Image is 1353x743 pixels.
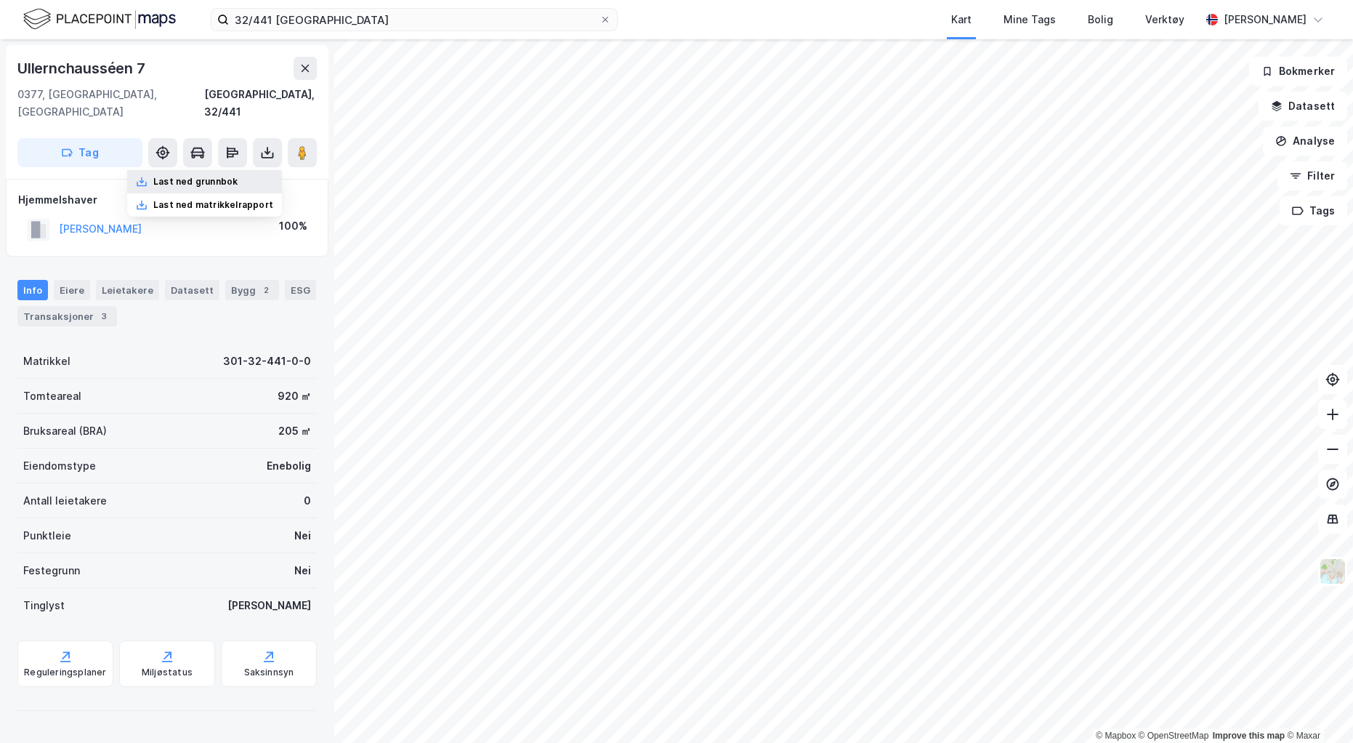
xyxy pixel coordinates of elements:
[1277,161,1347,190] button: Filter
[1224,11,1306,28] div: [PERSON_NAME]
[23,353,70,370] div: Matrikkel
[23,527,71,545] div: Punktleie
[1280,196,1347,225] button: Tags
[23,422,107,440] div: Bruksareal (BRA)
[229,9,599,31] input: Søk på adresse, matrikkel, gårdeiere, leietakere eller personer
[17,138,142,167] button: Tag
[951,11,972,28] div: Kart
[1249,57,1347,86] button: Bokmerker
[278,387,311,405] div: 920 ㎡
[1263,126,1347,156] button: Analyse
[1088,11,1113,28] div: Bolig
[96,280,159,300] div: Leietakere
[259,283,273,297] div: 2
[153,199,273,211] div: Last ned matrikkelrapport
[23,562,80,579] div: Festegrunn
[267,457,311,475] div: Enebolig
[294,527,311,545] div: Nei
[1259,92,1347,121] button: Datasett
[54,280,90,300] div: Eiere
[1096,731,1136,741] a: Mapbox
[153,176,238,188] div: Last ned grunnbok
[23,492,107,510] div: Antall leietakere
[244,667,294,678] div: Saksinnsyn
[23,387,81,405] div: Tomteareal
[1003,11,1056,28] div: Mine Tags
[1280,673,1353,743] iframe: Chat Widget
[294,562,311,579] div: Nei
[17,57,148,80] div: Ullernchausséen 7
[23,457,96,475] div: Eiendomstype
[97,309,111,324] div: 3
[285,280,316,300] div: ESG
[17,280,48,300] div: Info
[24,667,106,678] div: Reguleringsplaner
[1145,11,1184,28] div: Verktøy
[1319,558,1346,585] img: Z
[1139,731,1209,741] a: OpenStreetMap
[17,306,117,326] div: Transaksjoner
[278,422,311,440] div: 205 ㎡
[18,191,316,209] div: Hjemmelshaver
[304,492,311,510] div: 0
[223,353,311,370] div: 301-32-441-0-0
[1213,731,1285,741] a: Improve this map
[17,86,204,121] div: 0377, [GEOGRAPHIC_DATA], [GEOGRAPHIC_DATA]
[279,217,307,235] div: 100%
[23,597,65,614] div: Tinglyst
[227,597,311,614] div: [PERSON_NAME]
[165,280,219,300] div: Datasett
[1280,673,1353,743] div: Kontrollprogram for chat
[225,280,279,300] div: Bygg
[23,7,176,32] img: logo.f888ab2527a4732fd821a326f86c7f29.svg
[204,86,317,121] div: [GEOGRAPHIC_DATA], 32/441
[142,667,193,678] div: Miljøstatus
